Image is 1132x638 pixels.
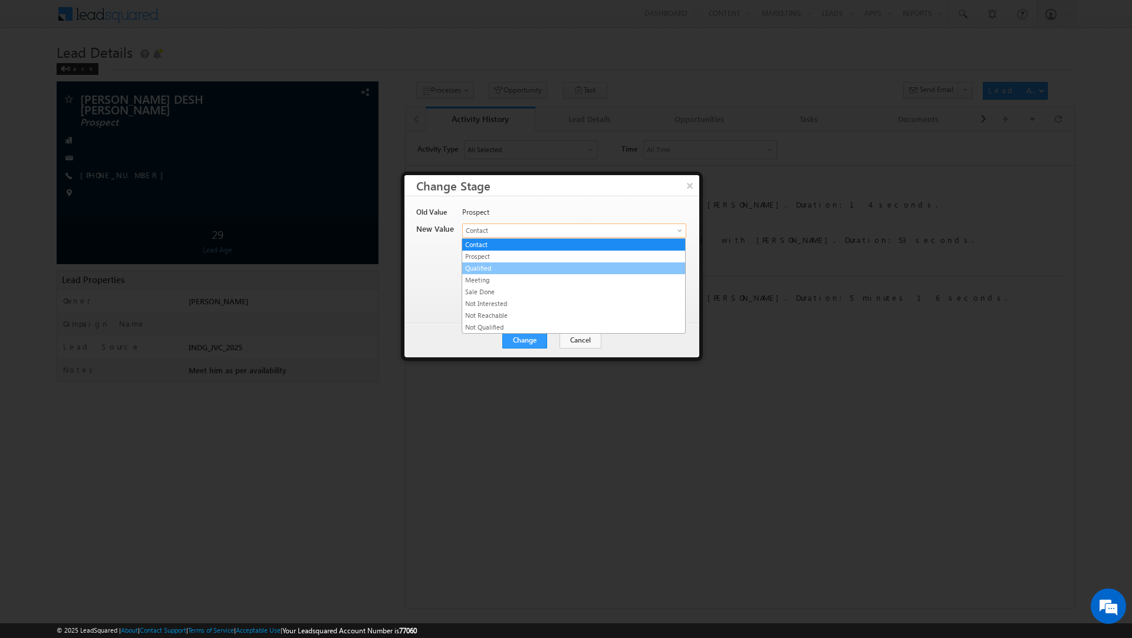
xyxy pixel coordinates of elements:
div: All Selected [62,13,96,24]
a: Not Qualified [462,322,685,333]
img: d_60004797649_company_0_60004797649 [20,62,50,77]
div: New Value [416,223,455,240]
a: About [121,626,138,634]
span: [DATE] [37,103,63,114]
span: [DATE] [37,68,63,78]
a: Acceptable Use [236,626,281,634]
span: © 2025 LeadSquared | | | | | [57,625,417,636]
span: 04:39 PM [37,81,72,92]
a: Meeting [462,275,685,285]
div: Prospect [462,207,685,223]
h3: Change Stage [416,175,699,196]
a: Sale Done [462,287,685,297]
span: Was called by [PERSON_NAME]. Duration:5 minutes 16 seconds. [76,161,601,171]
span: [DATE] [37,161,63,172]
a: Qualified [462,263,685,274]
div: Minimize live chat window [193,6,222,34]
div: All Selected [59,9,192,27]
span: Was called by [PERSON_NAME]. Duration:14 seconds. [76,68,532,78]
div: Old Value [416,207,455,223]
a: Contact Support [140,626,186,634]
span: 04:19 PM [37,117,72,127]
a: Contact [462,239,685,250]
div: Chat with us now [61,62,198,77]
span: 77060 [399,626,417,635]
span: 10:34 AM [37,175,72,185]
ul: Contact [462,238,686,334]
span: Contact [463,225,647,236]
span: Outbound Call [76,68,179,78]
a: Contact [462,223,686,238]
div: [DATE] [12,46,50,57]
span: Your Leadsquared Account Number is [282,626,417,635]
button: Change [502,332,547,348]
div: All Time [241,13,265,24]
a: Not Interested [462,298,685,309]
span: Activity Type [12,9,52,27]
span: Outbound Call [76,161,179,171]
div: [DATE] [12,139,50,150]
textarea: Type your message and hit 'Enter' [15,109,215,353]
a: Prospect [462,251,685,262]
span: Had a phone call with [PERSON_NAME]. Duration:53 seconds. [76,103,568,113]
button: Cancel [560,332,601,348]
button: × [680,175,699,196]
em: Start Chat [160,363,214,379]
span: Inbound Call [76,103,180,113]
a: Terms of Service [188,626,234,634]
a: Not Reachable [462,310,685,321]
span: Time [216,9,232,27]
